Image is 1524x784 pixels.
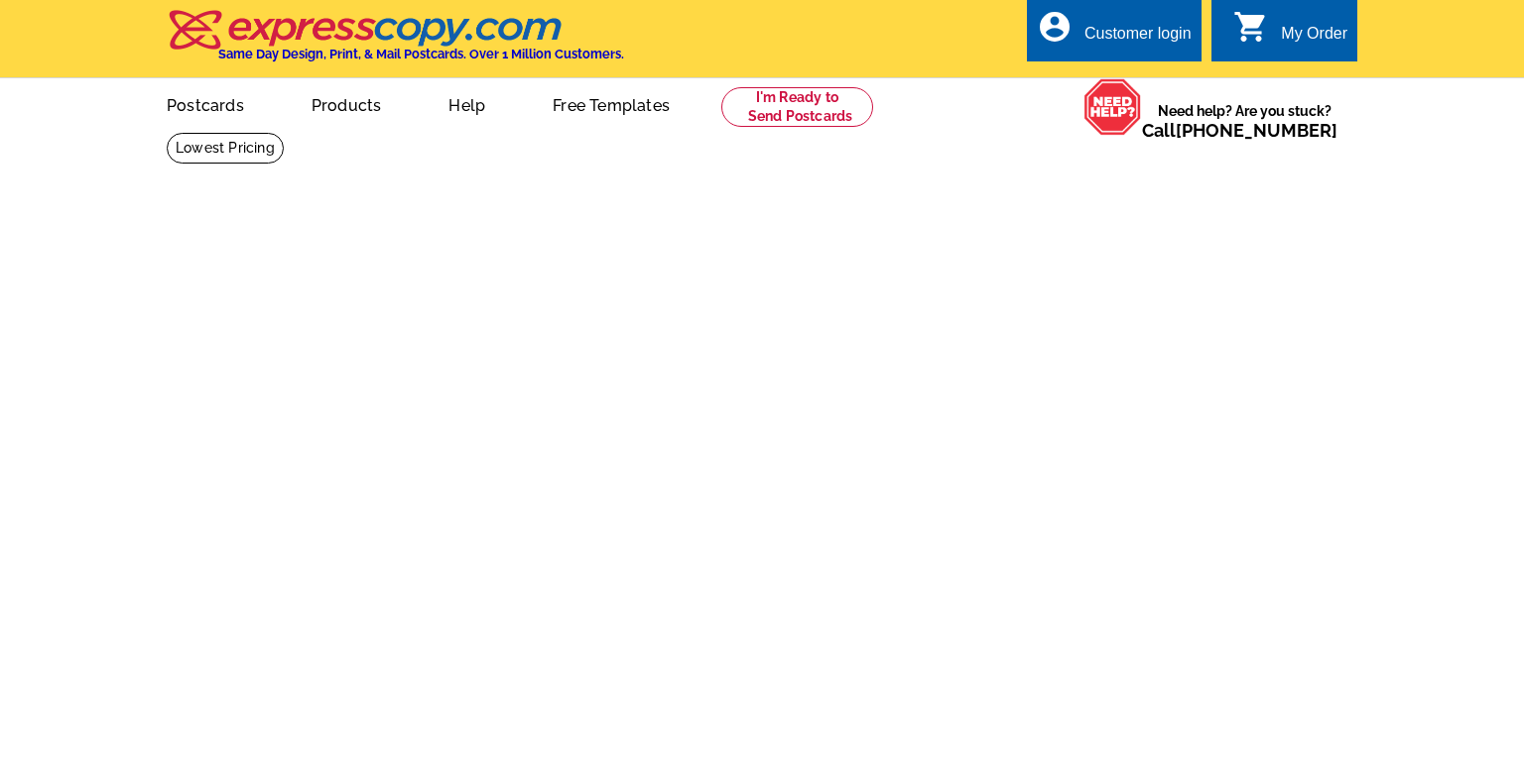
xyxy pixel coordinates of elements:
a: Products [280,80,414,127]
a: Same Day Design, Print, & Mail Postcards. Over 1 Million Customers. [167,24,624,61]
div: Customer login [1084,25,1192,53]
span: Call [1142,120,1337,141]
a: Free Templates [521,80,701,127]
a: [PHONE_NUMBER] [1176,120,1337,141]
i: account_circle [1037,9,1073,45]
img: help [1083,78,1142,136]
a: account_circle Customer login [1037,22,1192,47]
div: My Order [1281,25,1347,53]
a: shopping_cart My Order [1233,22,1347,47]
a: Postcards [135,80,276,127]
span: Need help? Are you stuck? [1142,101,1347,141]
h4: Same Day Design, Print, & Mail Postcards. Over 1 Million Customers. [218,47,624,61]
i: shopping_cart [1233,9,1269,45]
a: Help [417,80,517,127]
